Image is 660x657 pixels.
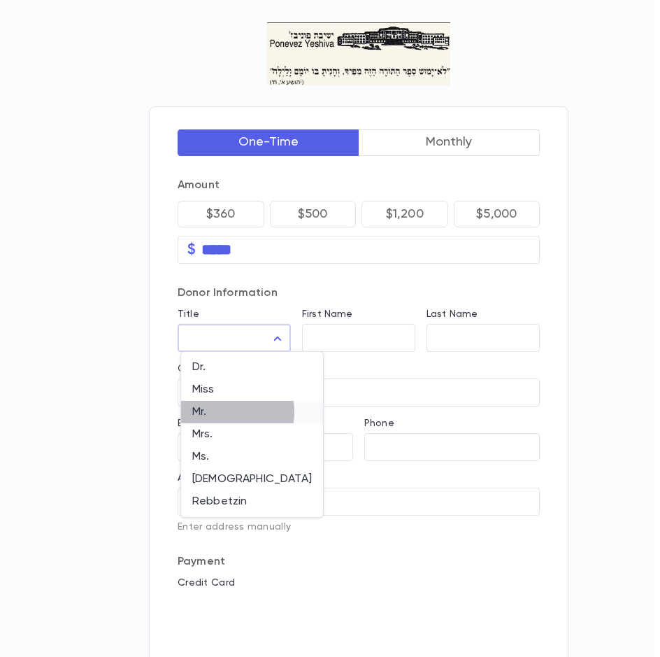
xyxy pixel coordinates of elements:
span: Rebbetzin [192,495,312,509]
span: Mrs. [192,428,312,441]
span: Dr. [192,360,312,374]
span: Ms. [192,450,312,464]
span: Mr. [192,405,312,419]
span: [DEMOGRAPHIC_DATA] [192,472,312,486]
span: Miss [192,383,312,397]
